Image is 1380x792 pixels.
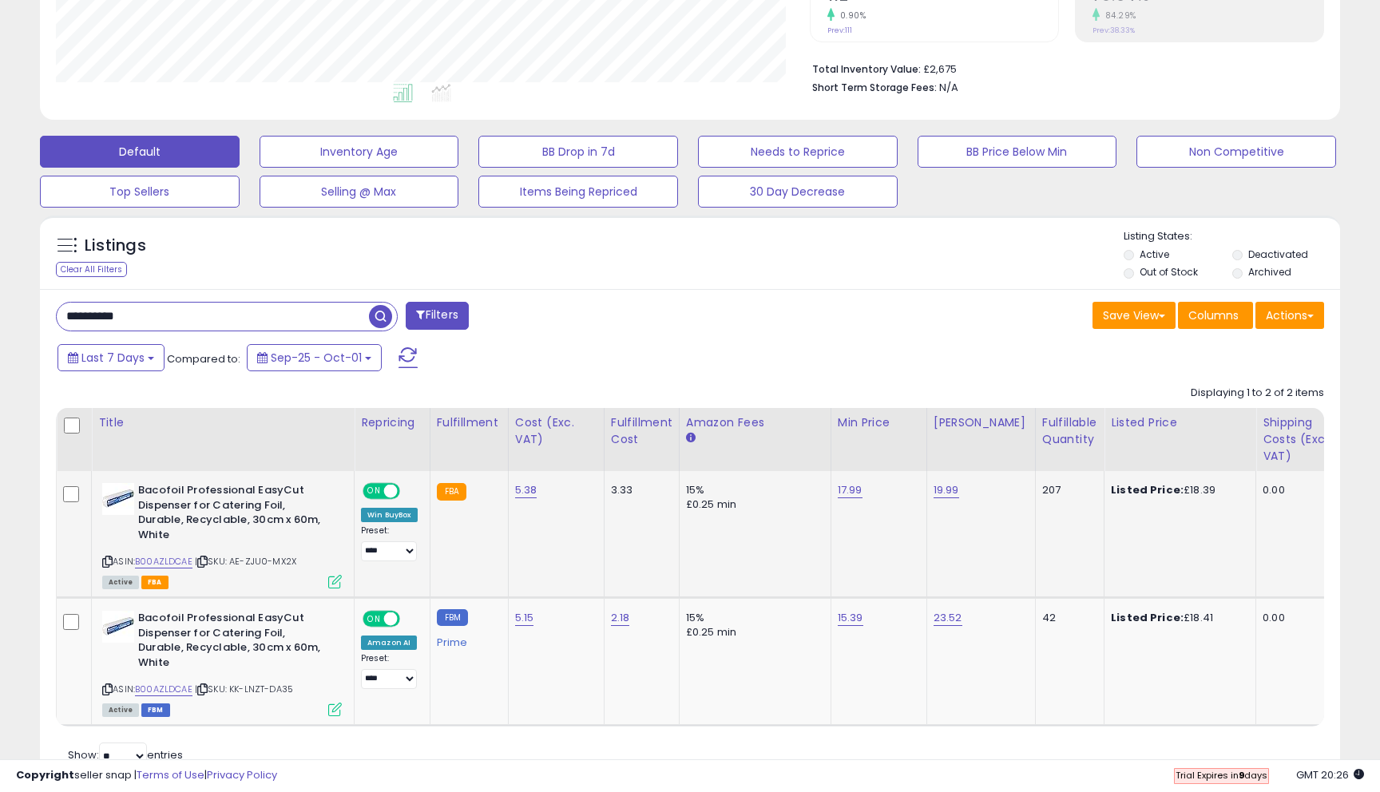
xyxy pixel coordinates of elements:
[68,747,183,762] span: Show: entries
[611,483,667,497] div: 3.33
[686,497,819,512] div: £0.25 min
[1178,302,1253,329] button: Columns
[1239,769,1244,782] b: 9
[361,414,423,431] div: Repricing
[686,431,696,445] small: Amazon Fees.
[260,176,459,208] button: Selling @ Max
[40,136,240,168] button: Default
[686,483,819,497] div: 15%
[364,612,384,626] span: ON
[934,414,1029,431] div: [PERSON_NAME]
[40,176,240,208] button: Top Sellers
[611,610,630,626] a: 2.18
[1042,611,1092,625] div: 42
[102,703,139,717] span: All listings currently available for purchase on Amazon
[195,683,293,695] span: | SKU: KK-LNZT-DA35
[85,235,146,257] h5: Listings
[398,485,423,498] span: OFF
[135,555,192,568] a: B00AZLDCAE
[812,62,921,76] b: Total Inventory Value:
[698,136,898,168] button: Needs to Reprice
[1124,229,1339,244] p: Listing States:
[1111,414,1249,431] div: Listed Price
[406,302,468,330] button: Filters
[437,609,468,626] small: FBM
[260,136,459,168] button: Inventory Age
[16,768,277,783] div: seller snap | |
[141,576,169,589] span: FBA
[827,26,852,35] small: Prev: 111
[838,482,862,498] a: 17.99
[361,525,418,561] div: Preset:
[686,611,819,625] div: 15%
[1263,483,1339,497] div: 0.00
[247,344,382,371] button: Sep-25 - Oct-01
[812,81,937,94] b: Short Term Storage Fees:
[102,611,134,643] img: 41zWP7S7ljL._SL40_.jpg
[1248,247,1308,261] label: Deactivated
[138,483,332,546] b: Bacofoil Professional EasyCut Dispenser for Catering Foil, Durable, Recyclable, 30cm x 60m, White
[1248,265,1291,279] label: Archived
[1100,10,1136,22] small: 84.29%
[137,767,204,782] a: Terms of Use
[1263,414,1345,465] div: Shipping Costs (Exc. VAT)
[1296,767,1364,782] span: 2025-10-9 20:26 GMT
[1111,482,1184,497] b: Listed Price:
[1140,265,1198,279] label: Out of Stock
[364,485,384,498] span: ON
[1092,26,1135,35] small: Prev: 38.33%
[167,351,240,366] span: Compared to:
[1140,247,1169,261] label: Active
[686,625,819,640] div: £0.25 min
[838,414,920,431] div: Min Price
[1092,302,1176,329] button: Save View
[1188,307,1239,323] span: Columns
[102,611,342,715] div: ASIN:
[271,350,362,366] span: Sep-25 - Oct-01
[102,576,139,589] span: All listings currently available for purchase on Amazon
[57,344,165,371] button: Last 7 Days
[1136,136,1336,168] button: Non Competitive
[478,136,678,168] button: BB Drop in 7d
[1042,414,1097,448] div: Fulfillable Quantity
[1111,610,1184,625] b: Listed Price:
[686,414,824,431] div: Amazon Fees
[437,630,496,649] div: Prime
[934,610,962,626] a: 23.52
[939,80,958,95] span: N/A
[102,483,342,587] div: ASIN:
[515,414,597,448] div: Cost (Exc. VAT)
[81,350,145,366] span: Last 7 Days
[138,611,332,674] b: Bacofoil Professional EasyCut Dispenser for Catering Foil, Durable, Recyclable, 30cm x 60m, White
[207,767,277,782] a: Privacy Policy
[398,612,423,626] span: OFF
[698,176,898,208] button: 30 Day Decrease
[437,483,466,501] small: FBA
[1111,483,1243,497] div: £18.39
[135,683,192,696] a: B00AZLDCAE
[838,610,863,626] a: 15.39
[361,636,417,650] div: Amazon AI
[437,414,502,431] div: Fulfillment
[195,555,296,568] span: | SKU: AE-ZJU0-MX2X
[835,10,866,22] small: 0.90%
[141,703,170,717] span: FBM
[1042,483,1092,497] div: 207
[102,483,134,515] img: 41zWP7S7ljL._SL40_.jpg
[16,767,74,782] strong: Copyright
[918,136,1117,168] button: BB Price Below Min
[361,508,418,522] div: Win BuyBox
[361,653,418,689] div: Preset:
[611,414,672,448] div: Fulfillment Cost
[812,58,1312,77] li: £2,675
[478,176,678,208] button: Items Being Repriced
[1263,611,1339,625] div: 0.00
[1111,611,1243,625] div: £18.41
[56,262,127,277] div: Clear All Filters
[1191,386,1324,401] div: Displaying 1 to 2 of 2 items
[98,414,347,431] div: Title
[1255,302,1324,329] button: Actions
[1176,769,1267,782] span: Trial Expires in days
[934,482,959,498] a: 19.99
[515,482,537,498] a: 5.38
